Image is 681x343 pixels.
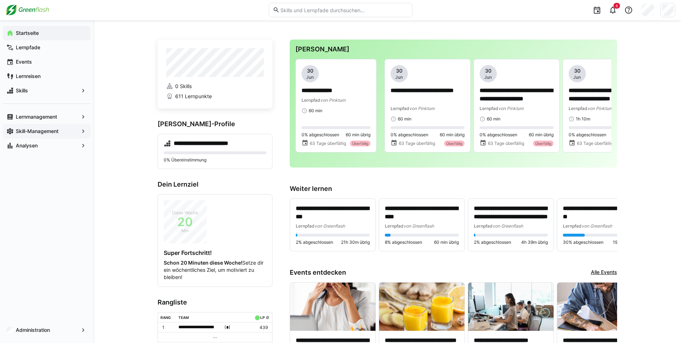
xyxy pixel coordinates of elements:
span: Jun [573,74,581,80]
input: Skills und Lernpfade durchsuchen… [280,7,408,13]
span: Lernpfad [563,223,582,229]
span: 30 [396,67,402,74]
span: 60 min übrig [440,132,465,138]
div: Rang [160,315,171,320]
p: 439 [253,325,267,330]
div: Überfällig [533,141,554,146]
span: von Greenflash [493,223,523,229]
span: 60 min übrig [529,132,554,138]
h3: Weiter lernen [290,185,617,193]
div: Überfällig [350,141,370,146]
span: 60 min übrig [346,132,370,138]
span: Lernpfad [480,106,498,111]
span: 0% abgeschlossen [569,132,606,138]
span: 8 [616,4,618,8]
h3: [PERSON_NAME] [295,45,611,53]
span: 30 [307,67,313,74]
span: 60 min [309,108,322,114]
h4: Super Fortschritt! [164,249,266,256]
div: Überfällig [444,141,465,146]
span: 30 [485,67,491,74]
h3: Rangliste [158,298,272,306]
span: Lernpfad [296,223,314,229]
span: 19 min übrig [613,239,637,245]
span: Lernpfad [391,106,409,111]
span: 63 Tage überfällig [577,141,613,146]
div: Team [178,315,189,320]
span: Lernpfad [474,223,493,229]
span: 0% abgeschlossen [302,132,339,138]
span: Lernpfad [569,106,587,111]
span: Jun [484,74,492,80]
span: Lernpfad [385,223,404,229]
span: Lernpfad [302,97,320,103]
span: 63 Tage überfällig [310,141,346,146]
strong: Schon 20 Minuten diese Woche! [164,260,242,266]
span: von Greenflash [314,223,345,229]
span: von Greenflash [582,223,612,229]
p: Setze dir ein wöchentliches Ziel, um motiviert zu bleiben! [164,259,266,281]
img: image [379,283,465,331]
span: von Greenflash [404,223,434,229]
h3: Events entdecken [290,269,346,276]
img: image [468,283,554,331]
h3: [PERSON_NAME]-Profile [158,120,272,128]
span: 8% abgeschlossen [385,239,422,245]
span: Jun [395,74,403,80]
span: Jun [306,74,314,80]
img: image [290,283,376,331]
span: 0 Skills [175,83,192,90]
span: ( ) [224,324,230,331]
span: 2% abgeschlossen [296,239,333,245]
img: image [557,283,643,331]
span: von Pinktum [587,106,612,111]
p: 1 [162,325,173,330]
a: Alle Events [591,269,617,276]
span: 60 min [487,116,500,122]
p: 0% Übereinstimmung [164,157,266,163]
span: 1h 10m [576,116,590,122]
div: LP [260,315,265,320]
a: 0 Skills [166,83,264,90]
span: 63 Tage überfällig [488,141,524,146]
h3: Dein Lernziel [158,180,272,188]
span: 2% abgeschlossen [474,239,511,245]
span: 611 Lernpunkte [175,93,212,100]
span: 63 Tage überfällig [399,141,435,146]
span: von Pinktum [409,106,434,111]
span: 0% abgeschlossen [391,132,428,138]
a: ø [266,314,269,320]
span: 30% abgeschlossen [563,239,603,245]
span: von Pinktum [498,106,523,111]
span: 0% abgeschlossen [480,132,517,138]
span: 21h 30m übrig [341,239,370,245]
span: 60 min übrig [434,239,459,245]
span: 30 [574,67,580,74]
span: 4h 39m übrig [521,239,548,245]
span: 60 min [398,116,411,122]
span: von Pinktum [320,97,345,103]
